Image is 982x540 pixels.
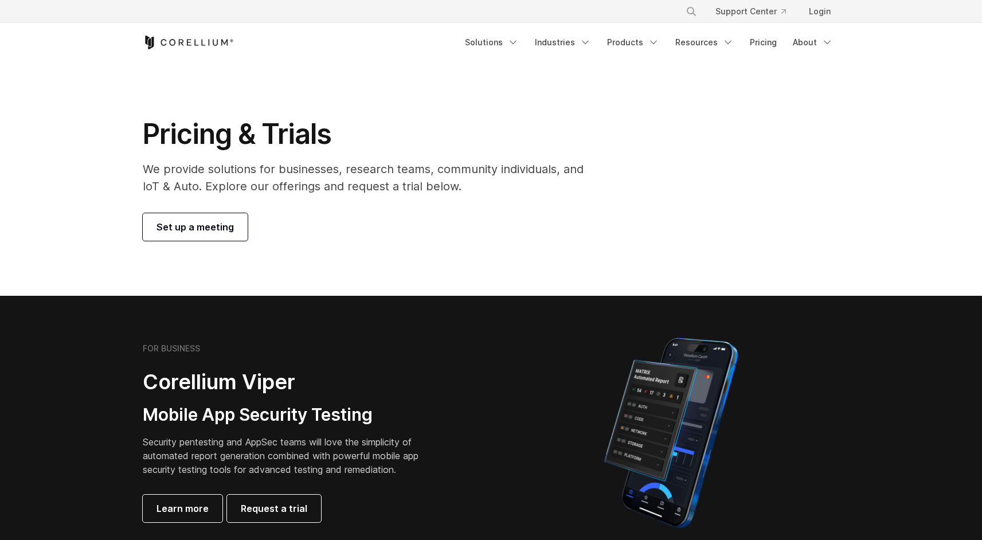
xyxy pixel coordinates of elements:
div: Navigation Menu [458,32,840,53]
h6: FOR BUSINESS [143,343,200,354]
img: Corellium MATRIX automated report on iPhone showing app vulnerability test results across securit... [585,332,757,533]
h2: Corellium Viper [143,369,436,395]
span: Set up a meeting [157,220,234,234]
a: Learn more [143,495,222,522]
button: Search [681,1,702,22]
a: Request a trial [227,495,321,522]
span: Learn more [157,502,209,515]
a: Set up a meeting [143,213,248,241]
a: Pricing [743,32,784,53]
a: Solutions [458,32,526,53]
h3: Mobile App Security Testing [143,404,436,426]
a: About [786,32,840,53]
h1: Pricing & Trials [143,117,600,151]
span: Request a trial [241,502,307,515]
a: Industries [528,32,598,53]
a: Login [800,1,840,22]
p: Security pentesting and AppSec teams will love the simplicity of automated report generation comb... [143,435,436,476]
a: Products [600,32,666,53]
a: Corellium Home [143,36,234,49]
p: We provide solutions for businesses, research teams, community individuals, and IoT & Auto. Explo... [143,161,600,195]
a: Resources [668,32,741,53]
div: Navigation Menu [672,1,840,22]
a: Support Center [706,1,795,22]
